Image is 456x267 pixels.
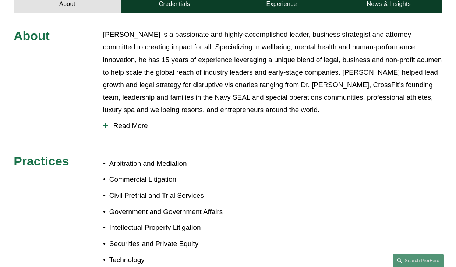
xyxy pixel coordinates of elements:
[103,28,442,116] p: [PERSON_NAME] is a passionate and highly-accomplished leader, business strategist and attorney co...
[103,116,442,135] button: Read More
[109,157,228,170] p: Arbitration and Mediation
[393,254,444,267] a: Search this site
[109,206,228,218] p: Government and Government Affairs
[14,29,50,43] span: About
[14,154,69,168] span: Practices
[109,254,228,266] p: Technology
[109,189,228,202] p: Civil Pretrial and Trial Services
[109,173,228,186] p: Commercial Litigation
[109,221,228,234] p: Intellectual Property Litigation
[109,238,228,250] p: Securities and Private Equity
[108,122,442,130] span: Read More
